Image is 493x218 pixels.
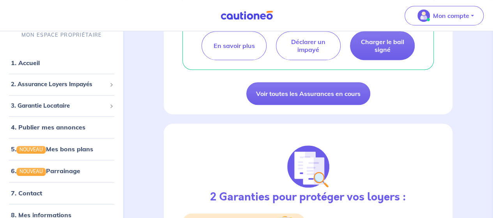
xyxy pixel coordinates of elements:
div: 7. Contact [3,185,120,200]
a: Déclarer un impayé [276,31,341,60]
img: justif-loupe [287,145,329,188]
img: Cautioneo [217,11,276,20]
a: 1. Accueil [11,59,40,67]
div: 3. Garantie Locataire [3,98,120,113]
a: Voir toutes les Assurances en cours [246,82,370,105]
a: 7. Contact [11,189,42,197]
img: illu_account_valid_menu.svg [417,9,430,22]
span: 3. Garantie Locataire [11,101,106,110]
div: 1. Accueil [3,55,120,71]
a: 4. Publier mes annonces [11,123,85,131]
div: 2. Assurance Loyers Impayés [3,77,120,92]
button: illu_account_valid_menu.svgMon compte [405,6,484,25]
p: Charger le bail signé [360,38,405,53]
p: Mon compte [433,11,469,20]
a: 6.NOUVEAUParrainage [11,167,80,175]
a: Charger le bail signé [350,31,415,60]
p: En savoir plus [213,42,254,50]
p: MON ESPACE PROPRIÉTAIRE [21,31,102,39]
h3: 2 Garanties pour protéger vos loyers : [210,191,406,204]
a: 5.NOUVEAUMes bons plans [11,145,93,153]
div: 6.NOUVEAUParrainage [3,163,120,179]
div: 5.NOUVEAUMes bons plans [3,141,120,157]
a: En savoir plus [201,31,266,60]
p: Déclarer un impayé [286,38,331,53]
div: 4. Publier mes annonces [3,119,120,135]
span: 2. Assurance Loyers Impayés [11,80,106,89]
